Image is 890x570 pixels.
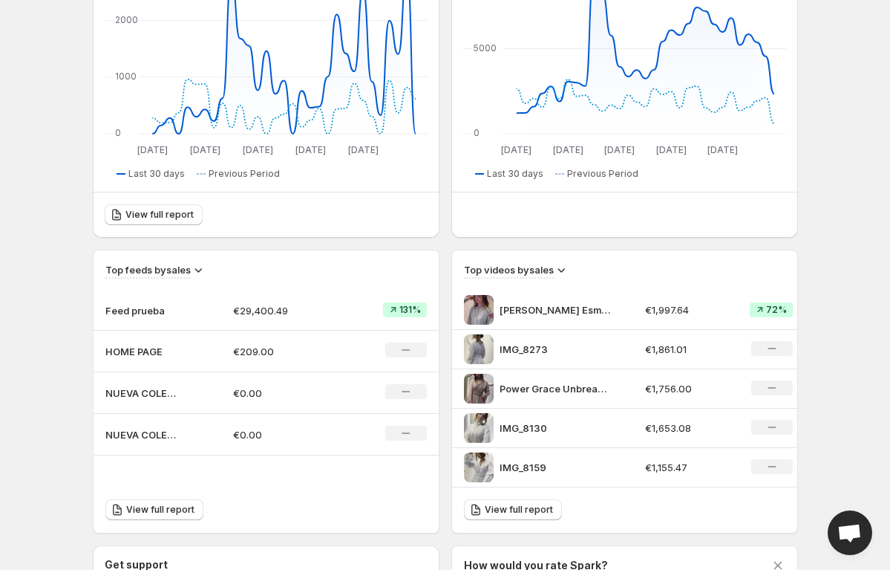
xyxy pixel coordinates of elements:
text: [DATE] [347,144,378,155]
span: Previous Period [567,168,638,180]
a: View full report [105,499,203,520]
h3: Top videos by sales [464,262,554,277]
span: Previous Period [209,168,280,180]
img: Pearl Green Esme - Lumara Collection caftan caftanstyle caftanmarocain caftandumaroc kaftan morocco [464,295,494,325]
span: 131% [399,304,421,316]
p: €0.00 [233,427,338,442]
img: IMG_8273 [464,334,494,364]
h3: Top feeds by sales [105,262,191,277]
p: €1,756.00 [645,381,733,396]
text: 1000 [115,71,137,82]
text: [DATE] [604,144,635,155]
text: [DATE] [295,144,325,155]
text: [DATE] [242,144,272,155]
text: 0 [474,127,480,138]
p: [PERSON_NAME] Esme - Lumara Collection caftan caftanstyle caftanmarocain caftandumaroc kaftan mor... [500,302,611,317]
span: 72% [766,304,787,316]
span: Last 30 days [128,168,185,180]
text: [DATE] [137,144,167,155]
p: NUEVA COLECCION [105,386,180,401]
text: [DATE] [501,144,531,155]
span: View full report [125,209,194,221]
text: [DATE] [552,144,583,155]
p: Feed prueba [105,303,180,318]
p: €1,861.01 [645,342,733,357]
text: [DATE] [707,144,738,155]
img: IMG_8130 [464,413,494,443]
p: €209.00 [233,344,338,359]
text: 5000 [474,42,497,54]
p: €1,155.47 [645,460,733,475]
text: 2000 [115,14,138,25]
span: Last 30 days [487,168,543,180]
img: IMG_8159 [464,453,494,482]
p: IMG_8159 [500,460,611,475]
p: €1,997.64 [645,302,733,317]
text: [DATE] [189,144,220,155]
p: IMG_8130 [500,421,611,435]
span: View full report [126,504,194,516]
text: 0 [115,127,121,138]
p: IMG_8273 [500,342,611,357]
img: Power Grace Unbreakable Every detail an armor of light Lumara where elegance becomes art [464,374,494,404]
p: NUEVA COLECCION [105,427,180,442]
p: Power Grace Unbreakable Every detail an armor of light Lumara where elegance becomes art [500,381,611,396]
a: View full report [464,499,562,520]
a: View full report [105,204,203,225]
span: View full report [485,504,553,516]
p: HOME PAGE [105,344,180,359]
text: [DATE] [655,144,686,155]
p: €29,400.49 [233,303,338,318]
div: Open chat [828,511,872,555]
p: €1,653.08 [645,421,733,435]
p: €0.00 [233,386,338,401]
